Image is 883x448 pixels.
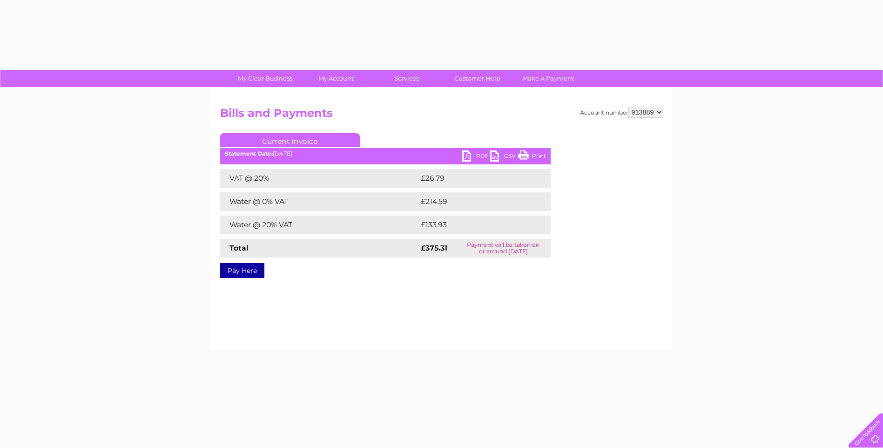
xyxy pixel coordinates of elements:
td: £26.79 [418,169,532,188]
td: £133.93 [418,216,533,234]
div: [DATE] [220,150,551,157]
a: Pay Here [220,263,264,278]
strong: Total [229,244,249,252]
h2: Bills and Payments [220,107,663,124]
td: Water @ 0% VAT [220,192,418,211]
strong: £375.31 [421,244,447,252]
a: Current Invoice [220,133,360,147]
a: Customer Help [439,70,516,87]
a: My Clear Business [227,70,303,87]
a: Print [518,150,546,164]
b: Statement Date: [225,150,273,157]
td: Water @ 20% VAT [220,216,418,234]
td: Payment will be taken on or around [DATE] [456,239,550,258]
div: Account number [580,107,663,118]
a: PDF [462,150,490,164]
a: My Account [297,70,374,87]
td: £214.59 [418,192,533,211]
td: VAT @ 20% [220,169,418,188]
a: Services [368,70,445,87]
a: Make A Payment [510,70,586,87]
a: CSV [490,150,518,164]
